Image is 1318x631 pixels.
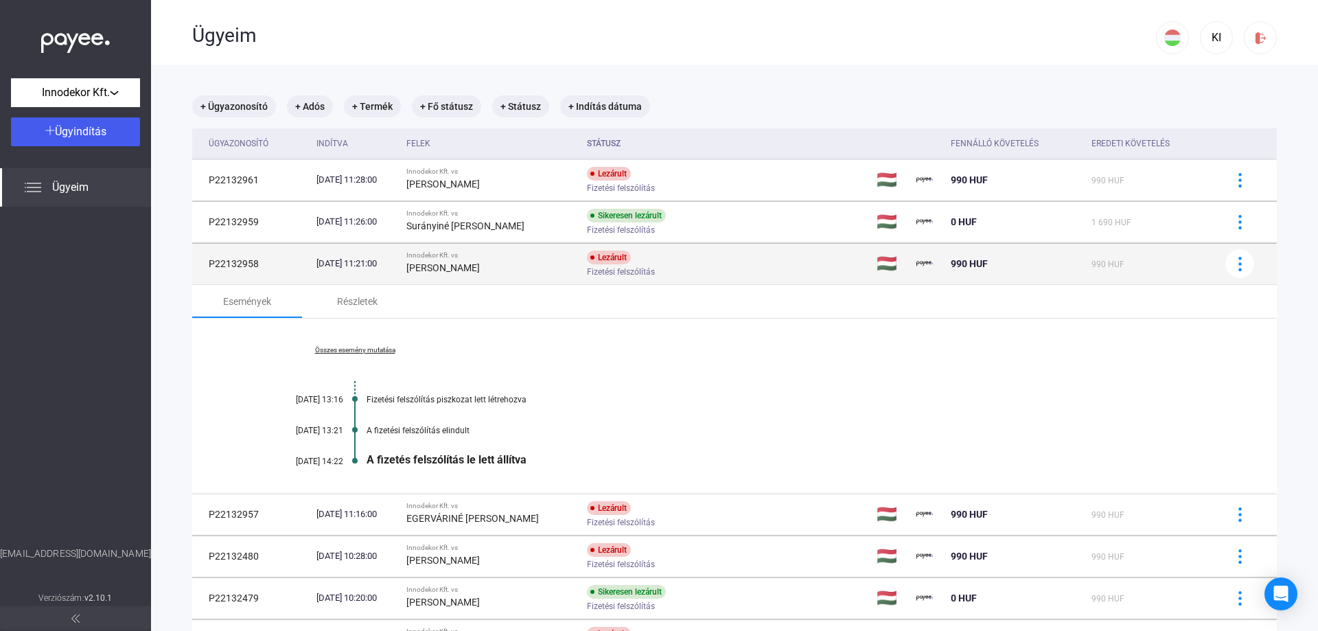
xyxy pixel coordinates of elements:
[11,117,140,146] button: Ügyindítás
[1091,176,1124,185] span: 990 HUF
[951,509,988,520] span: 990 HUF
[406,135,576,152] div: Felek
[316,591,395,605] div: [DATE] 10:20:00
[406,220,524,231] strong: Surányiné [PERSON_NAME]
[951,174,988,185] span: 990 HUF
[406,179,480,190] strong: [PERSON_NAME]
[406,586,576,594] div: Innodekor Kft. vs
[84,593,113,603] strong: v2.10.1
[55,125,106,138] span: Ügyindítás
[871,243,911,284] td: 🇭🇺
[316,135,395,152] div: Indítva
[367,395,1208,404] div: Fizetési felszólítás piszkozat lett létrehozva
[587,251,631,264] div: Lezárult
[1091,218,1131,227] span: 1 690 HUF
[316,549,395,563] div: [DATE] 10:28:00
[1225,165,1254,194] button: more-blue
[587,501,631,515] div: Lezárult
[192,201,311,242] td: P22132959
[871,577,911,619] td: 🇭🇺
[11,78,140,107] button: Innodekor Kft.
[916,172,933,188] img: payee-logo
[1225,207,1254,236] button: more-blue
[52,179,89,196] span: Ügyeim
[587,556,655,573] span: Fizetési felszólítás
[1091,594,1124,604] span: 990 HUF
[951,135,1039,152] div: Fennálló követelés
[871,159,911,200] td: 🇭🇺
[1225,249,1254,278] button: more-blue
[25,179,41,196] img: list.svg
[587,585,666,599] div: Sikeresen lezárult
[192,577,311,619] td: P22132479
[42,84,110,101] span: Innodekor Kft.
[1091,552,1124,562] span: 990 HUF
[951,551,988,562] span: 990 HUF
[1091,510,1124,520] span: 990 HUF
[1225,584,1254,612] button: more-blue
[406,513,539,524] strong: EGERVÁRINÉ [PERSON_NAME]
[951,593,977,604] span: 0 HUF
[192,494,311,535] td: P22132957
[316,507,395,521] div: [DATE] 11:16:00
[1264,577,1297,610] div: Open Intercom Messenger
[1205,30,1228,46] div: KI
[223,293,271,310] div: Események
[406,209,576,218] div: Innodekor Kft. vs
[192,24,1156,47] div: Ügyeim
[71,615,80,623] img: arrow-double-left-grey.svg
[1225,542,1254,571] button: more-blue
[1091,260,1124,269] span: 990 HUF
[192,159,311,200] td: P22132961
[587,180,655,196] span: Fizetési felszólítás
[406,168,576,176] div: Innodekor Kft. vs
[412,95,481,117] mat-chip: + Fő státusz
[316,257,395,271] div: [DATE] 11:21:00
[406,262,480,273] strong: [PERSON_NAME]
[344,95,401,117] mat-chip: + Termék
[951,258,988,269] span: 990 HUF
[406,251,576,260] div: Innodekor Kft. vs
[587,264,655,280] span: Fizetési felszólítás
[1253,31,1268,45] img: logout-red
[192,536,311,577] td: P22132480
[45,126,55,135] img: plus-white.svg
[261,346,449,354] a: Összes esemény mutatása
[192,95,276,117] mat-chip: + Ügyazonosító
[1156,21,1189,54] button: HU
[951,135,1080,152] div: Fennálló követelés
[192,243,311,284] td: P22132958
[287,95,333,117] mat-chip: + Adós
[406,544,576,552] div: Innodekor Kft. vs
[1233,257,1247,271] img: more-blue
[916,214,933,230] img: payee-logo
[587,543,631,557] div: Lezárult
[492,95,549,117] mat-chip: + Státusz
[1233,549,1247,564] img: more-blue
[916,548,933,564] img: payee-logo
[367,453,1208,466] div: A fizetés felszólítás le lett állítva
[871,536,911,577] td: 🇭🇺
[406,135,430,152] div: Felek
[951,216,977,227] span: 0 HUF
[261,395,343,404] div: [DATE] 13:16
[1091,135,1209,152] div: Eredeti követelés
[1200,21,1233,54] button: KI
[261,426,343,435] div: [DATE] 13:21
[1233,591,1247,606] img: more-blue
[367,426,1208,435] div: A fizetési felszólítás elindult
[261,457,343,466] div: [DATE] 14:22
[406,597,480,608] strong: [PERSON_NAME]
[1091,135,1170,152] div: Eredeti követelés
[871,201,911,242] td: 🇭🇺
[316,135,348,152] div: Indítva
[209,135,305,152] div: Ügyazonosító
[587,167,631,181] div: Lezárult
[337,293,378,310] div: Részletek
[316,173,395,187] div: [DATE] 11:28:00
[581,128,871,159] th: Státusz
[916,506,933,523] img: payee-logo
[587,209,666,222] div: Sikeresen lezárult
[1233,173,1247,187] img: more-blue
[916,255,933,272] img: payee-logo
